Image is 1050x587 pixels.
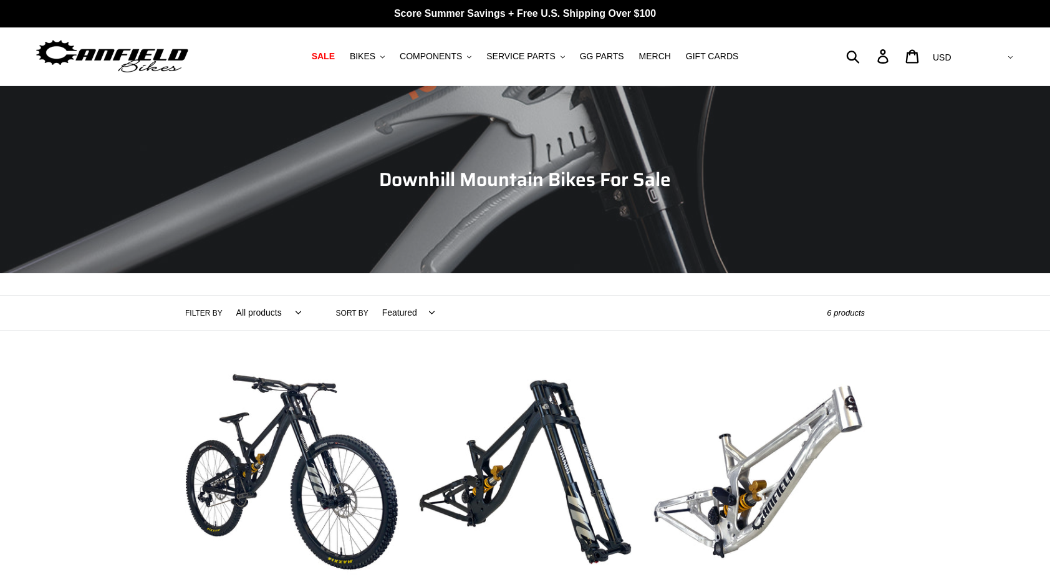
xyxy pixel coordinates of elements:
span: COMPONENTS [400,51,462,62]
a: SALE [306,48,341,65]
span: GG PARTS [580,51,624,62]
button: SERVICE PARTS [480,48,571,65]
input: Search [853,42,885,70]
span: SERVICE PARTS [486,51,555,62]
span: Downhill Mountain Bikes For Sale [379,165,671,194]
a: GIFT CARDS [680,48,745,65]
img: Canfield Bikes [34,37,190,76]
button: BIKES [344,48,391,65]
span: 6 products [827,308,865,318]
span: GIFT CARDS [686,51,739,62]
a: GG PARTS [574,48,630,65]
span: SALE [312,51,335,62]
button: COMPONENTS [393,48,478,65]
label: Sort by [336,308,368,319]
span: BIKES [350,51,375,62]
span: MERCH [639,51,671,62]
label: Filter by [185,308,223,319]
a: MERCH [633,48,677,65]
